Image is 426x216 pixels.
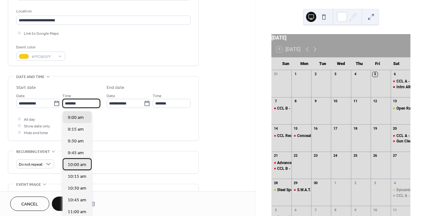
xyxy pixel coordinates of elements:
div: 12 [373,99,377,104]
span: 11:00 am [68,209,86,215]
div: Event color [16,44,64,51]
span: 9:15 am [68,126,84,133]
div: CCL B - Shore Galleries [277,166,317,171]
div: 1 [333,181,338,185]
div: Concealed Carry Skills & Drills [297,133,348,139]
button: Save [52,197,85,211]
span: 9:45 am [68,150,84,156]
div: 10 [373,208,377,212]
div: 25 [353,154,358,158]
div: Mon [295,57,313,70]
div: Tue [313,57,332,70]
div: CCL A - Shore Galleries [391,133,410,139]
div: 8 [333,208,338,212]
div: 13 [393,99,397,104]
div: Wed [332,57,350,70]
span: Recurring event [16,148,50,155]
div: 8 [293,99,298,104]
div: Concealed Carry Skills & Drills [291,133,311,139]
div: 21 [273,154,278,158]
div: 20 [393,126,397,131]
div: 11 [353,99,358,104]
div: 14 [273,126,278,131]
span: Hide end time [24,130,48,136]
div: 7 [313,208,318,212]
div: 5 [273,208,278,212]
div: 10 [333,99,338,104]
div: 1 [293,72,298,77]
div: CCL A - Shore Galleries [391,193,410,198]
span: 10:15 am [68,173,86,180]
div: 2 [313,72,318,77]
div: 5 [373,72,377,77]
div: Sun [276,57,295,70]
span: Time [62,93,71,99]
div: Open Range Day [391,106,410,111]
div: Dynamic Vehicle Tactics: Ballistics [391,187,410,193]
span: Event image [16,181,41,188]
span: All day [24,116,35,123]
div: 4 [353,72,358,77]
div: Intro AR-15 Home Defense [391,84,410,90]
div: CCL Recert - Shore Galleries [277,133,325,139]
div: [DATE] [271,34,410,42]
div: 22 [293,154,298,158]
span: 10:45 am [68,197,86,204]
div: 18 [353,126,358,131]
div: Thu [350,57,369,70]
div: 17 [333,126,338,131]
div: 19 [373,126,377,131]
div: 6 [393,72,397,77]
div: 9 [353,208,358,212]
div: CCL Recert - Shore Galleries [271,133,291,139]
div: CCL B - Shore Galleries [277,106,317,111]
div: 11 [393,208,397,212]
div: Start date [16,84,36,91]
div: Gun Cleaning 101 [391,139,410,144]
span: 9:00 am [68,114,84,121]
div: Sat [387,57,405,70]
span: 9:30 am [68,138,84,145]
div: 4 [393,181,397,185]
span: Time [153,93,162,99]
div: 27 [393,154,397,158]
div: 30 [313,181,318,185]
div: End date [107,84,124,91]
div: 15 [293,126,298,131]
div: 7 [273,99,278,104]
span: Show date only [24,123,50,130]
div: Steel Speed Shooting Clinic [277,187,324,193]
span: Cancel [21,201,38,208]
div: 31 [273,72,278,77]
div: 16 [313,126,318,131]
span: Do not repeat [19,161,43,168]
div: 3 [373,181,377,185]
div: Steel Speed Shooting Clinic [271,187,291,193]
span: Link to Google Maps [24,30,59,37]
div: 29 [293,181,298,185]
span: Date and time [16,74,45,80]
div: Open Range Day [396,106,424,111]
button: Cancel [10,197,49,211]
div: S.W.A.T. Prep [297,187,319,193]
div: 6 [293,208,298,212]
span: #FFCB05FF [31,54,55,60]
div: 26 [373,154,377,158]
span: Date [107,93,115,99]
div: 28 [273,181,278,185]
div: Location [16,8,189,15]
div: Advanced Pistol - Shooting on the Move [271,160,291,166]
div: 9 [313,99,318,104]
div: S.W.A.T. Prep [291,187,311,193]
div: CCL B - Shore Galleries [271,166,291,171]
span: 10:00 am [68,162,86,168]
div: 23 [313,154,318,158]
span: Date [16,93,25,99]
div: CCL B - Shore Galleries [271,106,291,111]
div: 3 [333,72,338,77]
div: Fri [368,57,387,70]
div: 24 [333,154,338,158]
span: 10:30 am [68,185,86,192]
div: CCL A - Shore Galleries [391,79,410,84]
